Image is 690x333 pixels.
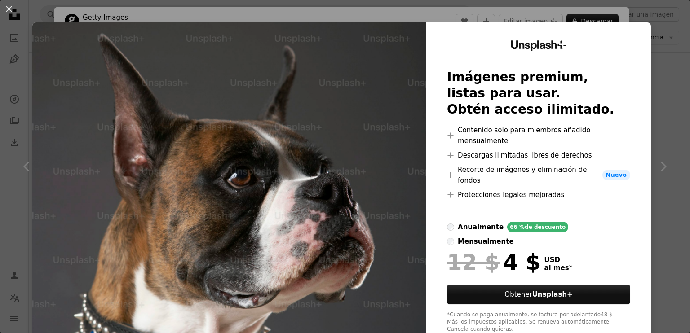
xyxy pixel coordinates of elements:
strong: Unsplash+ [532,290,573,298]
span: USD [544,256,573,264]
span: Nuevo [602,170,630,180]
div: anualmente [458,222,504,232]
input: anualmente66 %de descuento [447,223,454,231]
div: 66 % de descuento [507,222,568,232]
input: mensualmente [447,238,454,245]
button: ObtenerUnsplash+ [447,285,630,304]
li: Protecciones legales mejoradas [447,189,630,200]
div: mensualmente [458,236,513,247]
h2: Imágenes premium, listas para usar. Obtén acceso ilimitado. [447,69,630,118]
li: Descargas ilimitadas libres de derechos [447,150,630,161]
li: Recorte de imágenes y eliminación de fondos [447,164,630,186]
div: *Cuando se paga anualmente, se factura por adelantado 48 $ Más los impuestos aplicables. Se renue... [447,311,630,333]
li: Contenido solo para miembros añadido mensualmente [447,125,630,146]
span: 12 $ [447,250,500,274]
div: 4 $ [447,250,540,274]
span: al mes * [544,264,573,272]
